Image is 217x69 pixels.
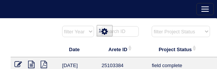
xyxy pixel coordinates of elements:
th: Arete ID: activate to sort column ascending [98,41,148,57]
input: Search ID [102,26,139,37]
th: Project Status: activate to sort column ascending [148,41,214,57]
th: Date [58,41,98,57]
button: Toggle navigation [197,3,214,15]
